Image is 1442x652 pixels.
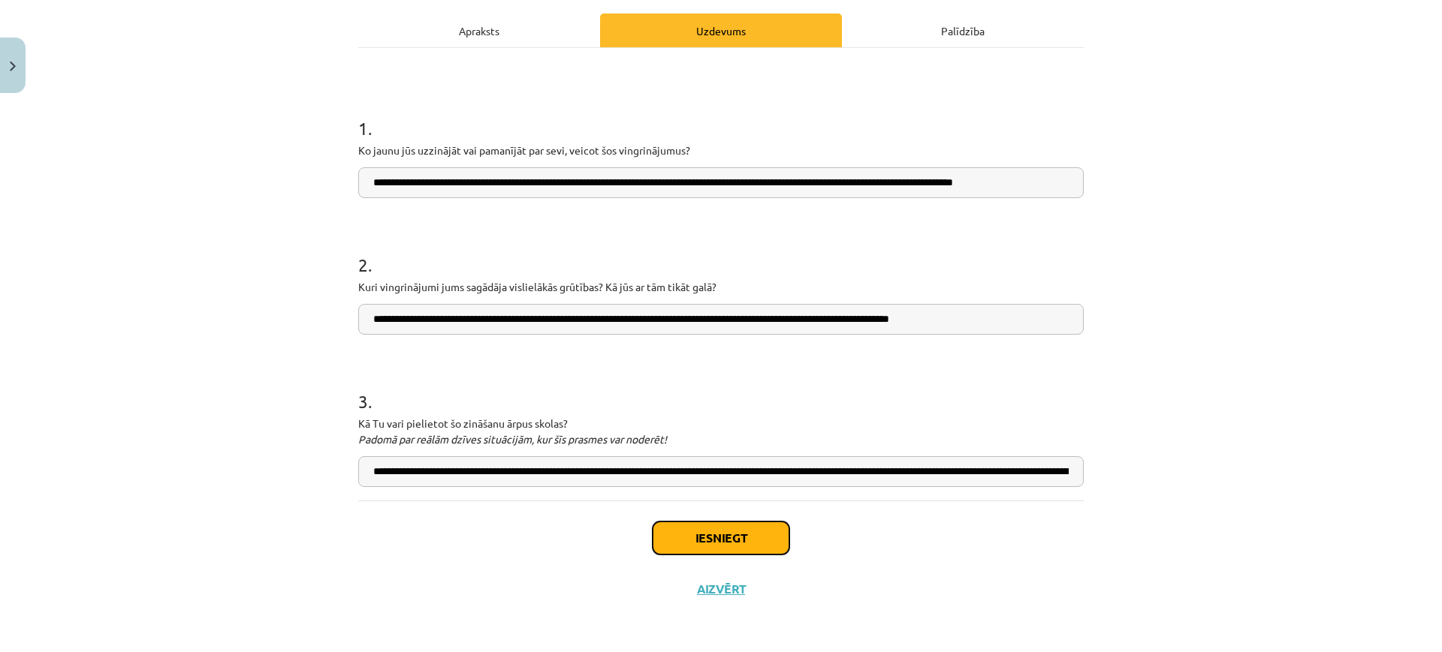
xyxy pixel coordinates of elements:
p: Kuri vingrinājumi jums sagādāja vislielākās grūtības? Kā jūs ar tām tikāt galā? [358,279,1084,295]
em: Padomā par reālām dzīves situācijām, kur šīs prasmes var noderēt! [358,432,667,446]
h1: 2 . [358,228,1084,275]
button: Iesniegt [653,521,789,554]
div: Palīdzība [842,14,1084,47]
p: Kā Tu vari pielietot šo zināšanu ārpus skolas? [358,416,1084,447]
h1: 3 . [358,365,1084,411]
p: Ko jaunu jūs uzzinājāt vai pamanījāt par sevi, veicot šos vingrinājumus? [358,143,1084,158]
img: icon-close-lesson-0947bae3869378f0d4975bcd49f059093ad1ed9edebbc8119c70593378902aed.svg [10,62,16,71]
h1: 1 . [358,92,1084,138]
button: Aizvērt [692,581,750,596]
div: Apraksts [358,14,600,47]
div: Uzdevums [600,14,842,47]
